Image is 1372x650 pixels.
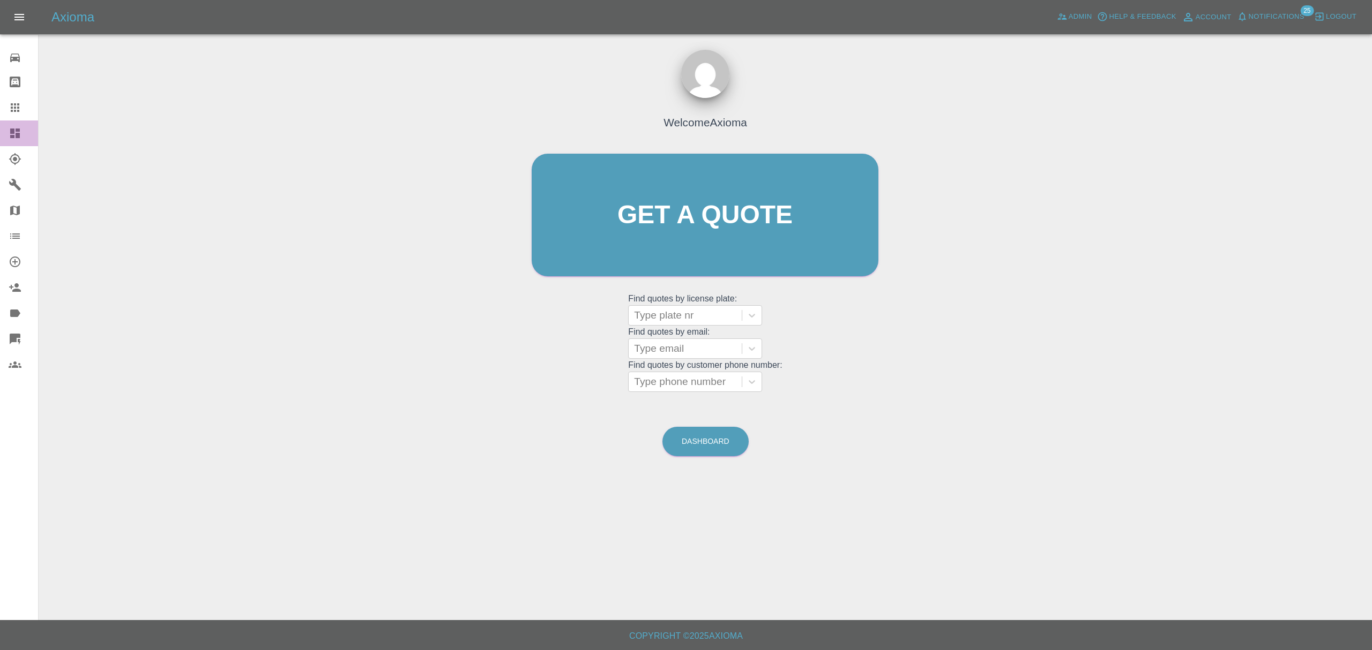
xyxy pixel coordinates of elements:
grid: Find quotes by email: [628,327,782,359]
button: Logout [1311,9,1359,25]
span: Notifications [1249,11,1304,23]
span: 25 [1300,5,1314,16]
span: Help & Feedback [1109,11,1176,23]
span: Logout [1326,11,1356,23]
a: Get a quote [532,154,878,276]
grid: Find quotes by license plate: [628,294,782,326]
button: Open drawer [6,4,32,30]
span: Account [1196,11,1232,24]
grid: Find quotes by customer phone number: [628,360,782,392]
button: Notifications [1234,9,1307,25]
a: Admin [1054,9,1095,25]
h4: Welcome Axioma [663,114,747,131]
a: Dashboard [662,427,749,456]
button: Help & Feedback [1094,9,1179,25]
img: ... [681,50,729,98]
h5: Axioma [51,9,94,26]
a: Account [1179,9,1234,26]
span: Admin [1069,11,1092,23]
h6: Copyright © 2025 Axioma [9,629,1363,644]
